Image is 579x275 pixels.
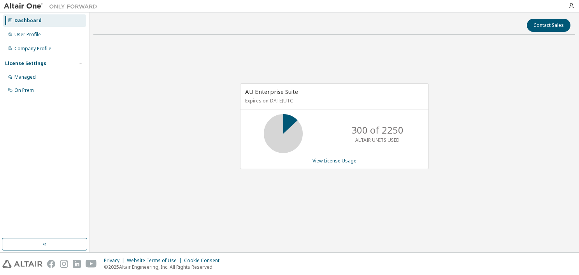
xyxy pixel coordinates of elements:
[355,137,400,143] p: ALTAIR UNITS USED
[245,97,422,104] p: Expires on [DATE] UTC
[14,18,42,24] div: Dashboard
[86,260,97,268] img: youtube.svg
[351,123,404,137] p: 300 of 2250
[60,260,68,268] img: instagram.svg
[312,157,356,164] a: View License Usage
[4,2,101,10] img: Altair One
[104,264,224,270] p: © 2025 Altair Engineering, Inc. All Rights Reserved.
[14,87,34,93] div: On Prem
[14,46,51,52] div: Company Profile
[245,88,298,95] span: AU Enterprise Suite
[14,74,36,80] div: Managed
[184,257,224,264] div: Cookie Consent
[14,32,41,38] div: User Profile
[527,19,570,32] button: Contact Sales
[73,260,81,268] img: linkedin.svg
[5,60,46,67] div: License Settings
[2,260,42,268] img: altair_logo.svg
[47,260,55,268] img: facebook.svg
[104,257,127,264] div: Privacy
[127,257,184,264] div: Website Terms of Use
